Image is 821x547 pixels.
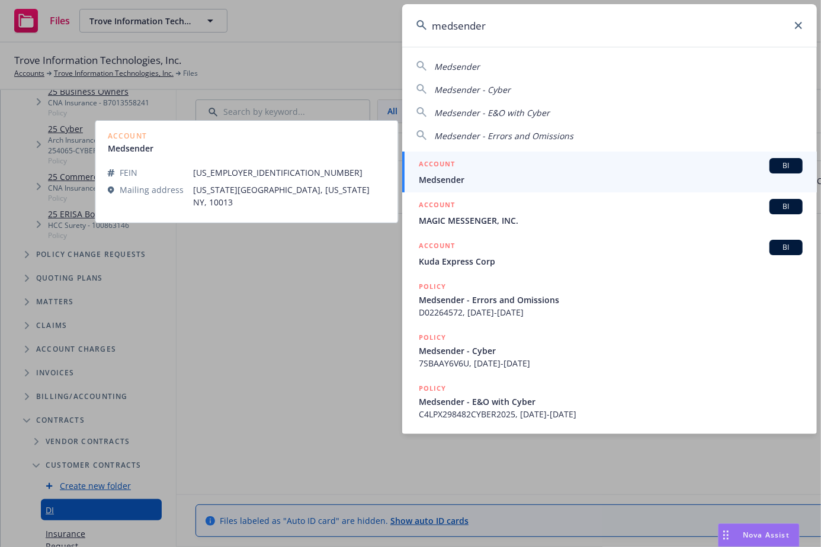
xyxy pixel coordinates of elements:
[419,173,803,186] span: Medsender
[402,152,817,192] a: ACCOUNTBIMedsender
[402,233,817,274] a: ACCOUNTBIKuda Express Corp
[774,242,798,253] span: BI
[419,306,803,318] span: D02264572, [DATE]-[DATE]
[719,524,733,546] div: Drag to move
[774,201,798,212] span: BI
[434,130,573,141] span: Medsender - Errors and Omissions
[419,332,446,343] h5: POLICY
[419,294,803,306] span: Medsender - Errors and Omissions
[402,274,817,325] a: POLICYMedsender - Errors and OmissionsD02264572, [DATE]-[DATE]
[743,530,790,540] span: Nova Assist
[419,345,803,357] span: Medsender - Cyber
[419,408,803,420] span: C4LPX298482CYBER2025, [DATE]-[DATE]
[419,158,455,172] h5: ACCOUNT
[419,395,803,408] span: Medsender - E&O with Cyber
[419,240,455,254] h5: ACCOUNT
[419,357,803,369] span: 7SBAAY6V6U, [DATE]-[DATE]
[419,281,446,292] h5: POLICY
[402,376,817,427] a: POLICYMedsender - E&O with CyberC4LPX298482CYBER2025, [DATE]-[DATE]
[434,61,480,72] span: Medsender
[419,199,455,213] h5: ACCOUNT
[774,160,798,171] span: BI
[434,84,511,95] span: Medsender - Cyber
[434,107,550,118] span: Medsender - E&O with Cyber
[718,523,800,547] button: Nova Assist
[402,325,817,376] a: POLICYMedsender - Cyber7SBAAY6V6U, [DATE]-[DATE]
[419,255,803,268] span: Kuda Express Corp
[402,192,817,233] a: ACCOUNTBIMAGIC MESSENGER, INC.
[402,4,817,47] input: Search...
[419,214,803,227] span: MAGIC MESSENGER, INC.
[419,382,446,394] h5: POLICY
